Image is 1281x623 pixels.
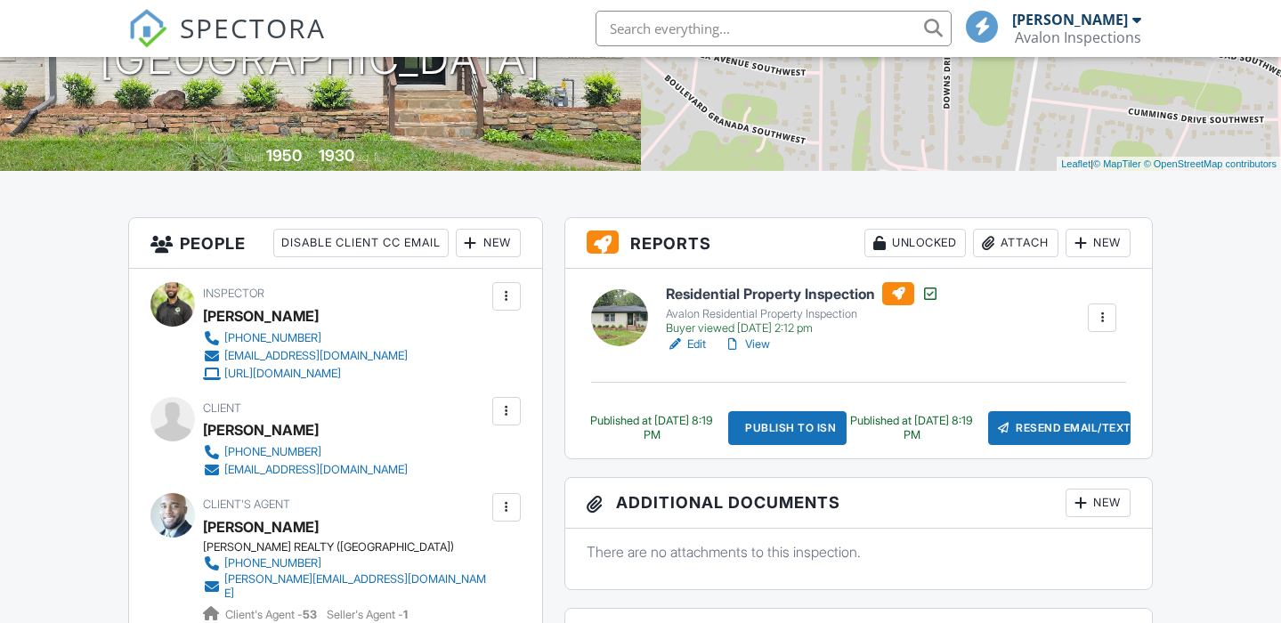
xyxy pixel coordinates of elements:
[357,150,382,164] span: sq. ft.
[973,229,1058,257] div: Attach
[225,608,320,621] span: Client's Agent -
[587,542,1131,562] p: There are no attachments to this inspection.
[203,540,502,554] div: [PERSON_NAME] REALTY ([GEOGRAPHIC_DATA])
[224,349,408,363] div: [EMAIL_ADDRESS][DOMAIN_NAME]
[203,443,408,461] a: [PHONE_NUMBER]
[224,556,321,570] span: [PHONE_NUMBER]
[224,572,488,601] div: [PERSON_NAME][EMAIL_ADDRESS][DOMAIN_NAME]
[203,572,488,601] a: [PERSON_NAME][EMAIL_ADDRESS][DOMAIN_NAME]
[864,229,966,257] div: Unlocked
[1093,158,1141,169] a: © MapTiler
[244,150,263,164] span: Built
[224,331,321,344] span: [PHONE_NUMBER]
[403,608,408,621] strong: 1
[203,417,319,443] div: [PERSON_NAME]
[666,282,939,336] a: Residential Property Inspection Avalon Residential Property Inspection Buyer viewed [DATE] 2:12 pm
[203,514,319,540] a: [PERSON_NAME]
[203,287,264,300] span: Inspector
[224,445,321,458] span: [PHONE_NUMBER]
[203,401,241,415] span: Client
[728,411,846,445] div: Publish to ISN
[203,303,319,329] div: [PERSON_NAME]
[565,478,1153,529] h3: Additional Documents
[327,608,408,621] span: Seller's Agent -
[203,498,290,511] span: Client's Agent
[273,229,449,257] div: Disable Client CC Email
[596,11,952,46] input: Search everything...
[988,411,1131,445] div: Resend Email/Text
[128,9,167,48] img: The Best Home Inspection Software - Spectora
[319,146,354,165] div: 1930
[224,367,341,381] div: [URL][DOMAIN_NAME]
[224,463,408,477] div: [EMAIL_ADDRESS][DOMAIN_NAME]
[129,218,542,269] h3: People
[1066,489,1131,517] div: New
[1012,11,1128,28] div: [PERSON_NAME]
[1061,158,1090,169] a: Leaflet
[565,218,1153,269] h3: Reports
[203,365,408,383] a: [URL][DOMAIN_NAME]
[666,321,939,336] div: Buyer viewed [DATE] 2:12 pm
[303,608,317,621] strong: 53
[1057,157,1281,172] div: |
[666,307,939,321] div: Avalon Residential Property Inspection
[724,336,770,353] a: View
[203,329,408,347] a: [PHONE_NUMBER]
[266,146,302,165] div: 1950
[180,9,326,46] span: SPECTORA
[1144,158,1277,169] a: © OpenStreetMap contributors
[203,461,408,479] a: [EMAIL_ADDRESS][DOMAIN_NAME]
[587,414,718,442] div: Published at [DATE] 8:19 PM
[1015,28,1141,46] div: Avalon Inspections
[456,229,521,257] div: New
[203,554,488,572] a: [PHONE_NUMBER]
[666,282,939,305] h6: Residential Property Inspection
[1066,229,1131,257] div: New
[666,336,706,353] a: Edit
[847,414,978,442] div: Published at [DATE] 8:19 PM
[128,24,326,61] a: SPECTORA
[203,347,408,365] a: [EMAIL_ADDRESS][DOMAIN_NAME]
